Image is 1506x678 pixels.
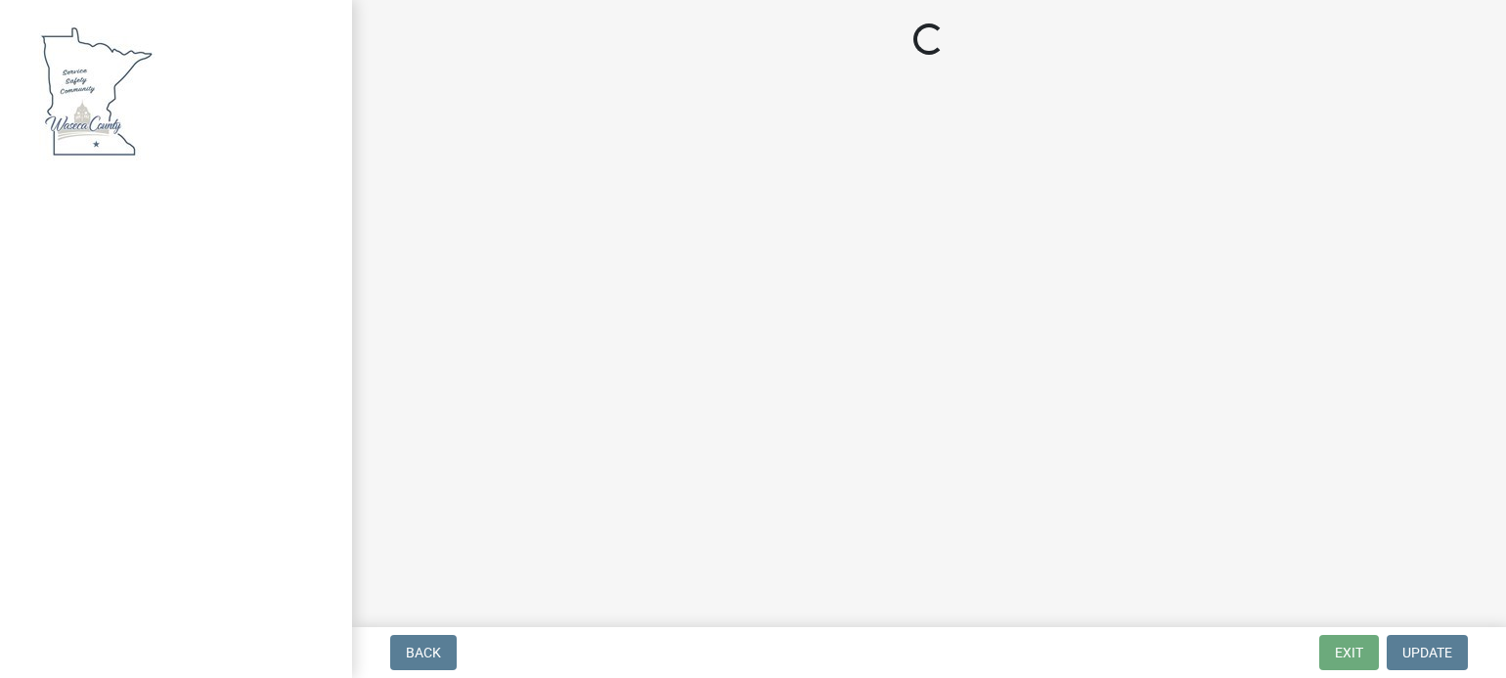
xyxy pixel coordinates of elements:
[1319,635,1379,670] button: Exit
[406,645,441,660] span: Back
[39,21,155,160] img: Waseca County, Minnesota
[1387,635,1468,670] button: Update
[1402,645,1452,660] span: Update
[390,635,457,670] button: Back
